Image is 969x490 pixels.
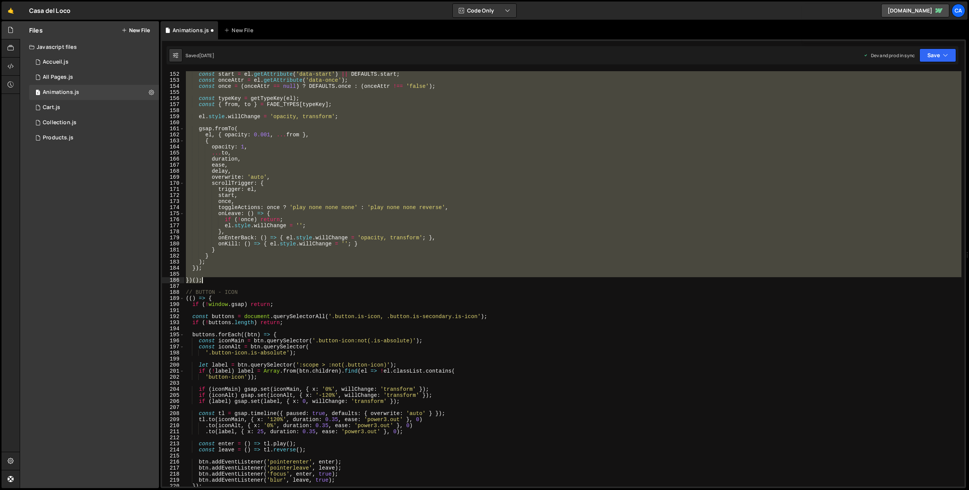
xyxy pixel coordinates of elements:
div: 16791/46000.js [29,85,159,100]
div: 198 [162,350,184,356]
div: 190 [162,301,184,307]
div: 152 [162,71,184,77]
div: Casa del Loco [29,6,70,15]
button: Save [919,48,956,62]
div: 209 [162,417,184,423]
div: Dev and prod in sync [863,52,915,59]
div: 186 [162,277,184,283]
div: Collection.js [43,119,76,126]
div: 162 [162,132,184,138]
div: 183 [162,259,184,265]
div: 166 [162,156,184,162]
div: 193 [162,320,184,326]
div: 177 [162,223,184,229]
div: New File [224,27,256,34]
div: 205 [162,392,184,398]
a: 🤙 [2,2,20,20]
div: 185 [162,271,184,277]
div: 173 [162,198,184,204]
div: 157 [162,101,184,108]
div: Saved [185,52,214,59]
div: 172 [162,192,184,198]
div: 187 [162,283,184,289]
div: 164 [162,144,184,150]
div: [DATE] [199,52,214,59]
div: 167 [162,162,184,168]
div: 208 [162,410,184,417]
div: Javascript files [20,39,159,55]
div: 160 [162,120,184,126]
div: 179 [162,235,184,241]
div: 199 [162,356,184,362]
div: 201 [162,368,184,374]
div: 171 [162,186,184,192]
div: 154 [162,83,184,89]
div: Products.js [43,134,73,141]
div: 163 [162,138,184,144]
div: 16791/46588.js [29,100,159,115]
div: Accueil.js [43,59,69,66]
div: 178 [162,229,184,235]
div: 180 [162,241,184,247]
button: Code Only [453,4,516,17]
div: 191 [162,307,184,314]
div: 204 [162,386,184,392]
div: 16791/46302.js [29,130,159,145]
div: 206 [162,398,184,404]
div: 175 [162,211,184,217]
div: Animations.js [43,89,79,96]
div: 200 [162,362,184,368]
div: Cart.js [43,104,60,111]
div: 169 [162,174,184,180]
div: 16791/46116.js [29,115,159,130]
div: 184 [162,265,184,271]
div: Animations.js [173,27,209,34]
div: 165 [162,150,184,156]
div: 216 [162,459,184,465]
div: 215 [162,453,184,459]
div: 212 [162,435,184,441]
div: 203 [162,380,184,386]
div: 217 [162,465,184,471]
div: 176 [162,217,184,223]
div: 182 [162,253,184,259]
div: 158 [162,108,184,114]
span: 1 [36,90,40,96]
div: 174 [162,204,184,211]
div: 218 [162,471,184,477]
div: 170 [162,180,184,186]
div: 213 [162,441,184,447]
div: 210 [162,423,184,429]
div: 159 [162,114,184,120]
button: New File [122,27,150,33]
div: 188 [162,289,184,295]
div: 155 [162,89,184,95]
h2: Files [29,26,43,34]
div: 220 [162,483,184,489]
div: 168 [162,168,184,174]
div: 202 [162,374,184,380]
div: 214 [162,447,184,453]
div: All Pages.js [43,74,73,81]
div: 192 [162,314,184,320]
div: 156 [162,95,184,101]
div: 194 [162,326,184,332]
div: 16791/45882.js [29,70,159,85]
div: 219 [162,477,184,483]
div: 195 [162,332,184,338]
div: 16791/45941.js [29,55,159,70]
div: 153 [162,77,184,83]
div: 207 [162,404,184,410]
div: 161 [162,126,184,132]
div: 181 [162,247,184,253]
div: 189 [162,295,184,301]
div: 211 [162,429,184,435]
div: 196 [162,338,184,344]
div: 197 [162,344,184,350]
